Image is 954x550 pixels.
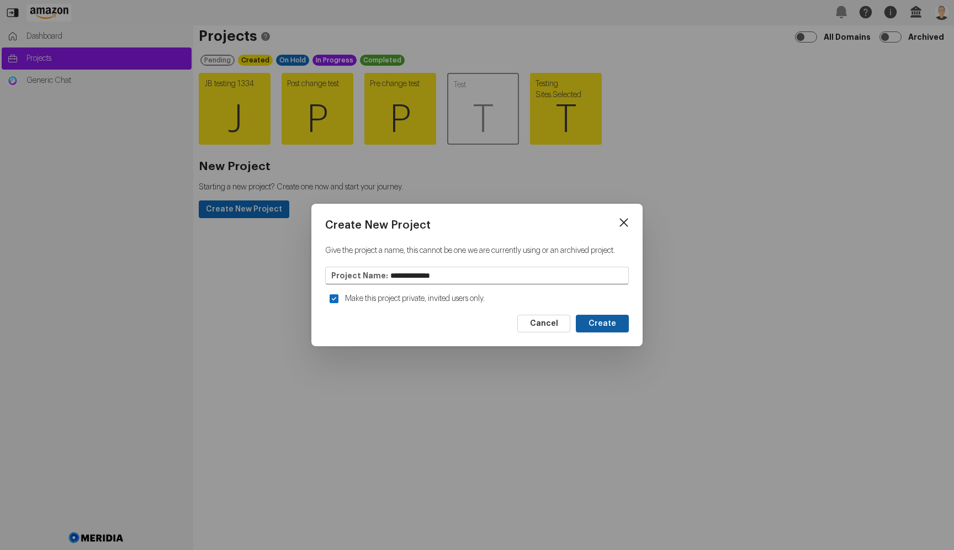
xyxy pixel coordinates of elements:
[517,315,570,332] button: Cancel
[325,218,629,233] h2: Create New Project
[325,245,629,256] p: Give the project a name, this cannot be one we are currently using or an archived project.
[576,315,629,332] button: Create
[331,270,388,281] strong: Project Name:
[343,289,489,309] label: Make this project private, invited users only.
